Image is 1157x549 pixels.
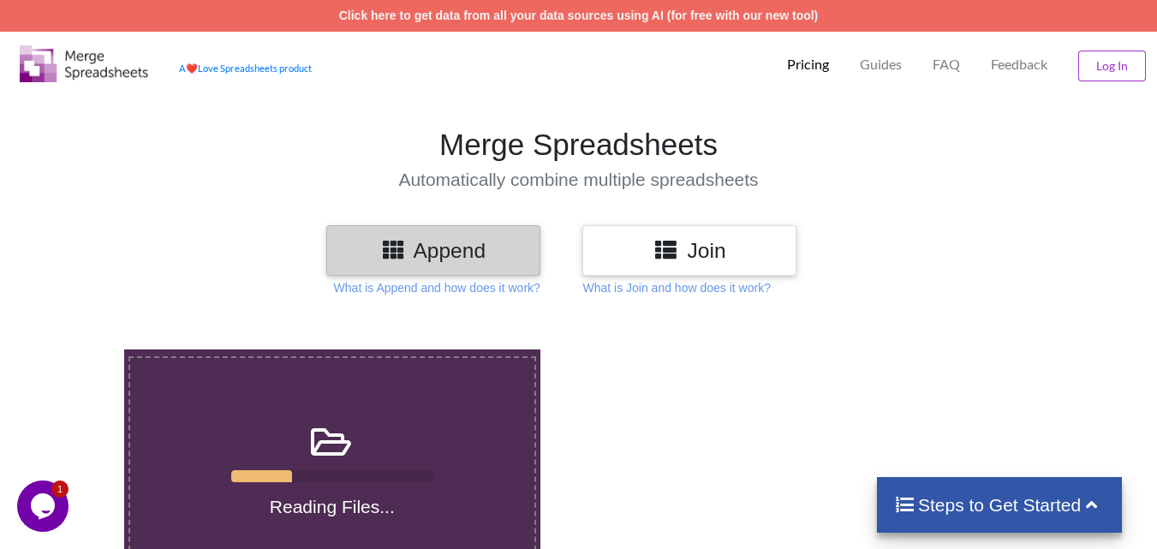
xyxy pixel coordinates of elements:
a: Click here to get data from all your data sources using AI (for free with our new tool) [339,9,819,22]
p: Guides [860,56,902,74]
img: Logo.png [20,45,148,82]
span: Feedback [991,57,1047,71]
p: What is Append and how does it work? [334,279,540,296]
a: AheartLove Spreadsheets product [179,63,312,74]
h4: Reading Files... [130,496,534,517]
p: What is Join and how does it work? [582,279,770,296]
h3: Join [595,238,784,263]
p: Pricing [787,56,829,74]
button: Log In [1078,51,1146,81]
h3: Append [339,238,528,263]
h4: Steps to Get Started [894,494,1106,516]
p: FAQ [933,56,960,74]
span: heart [186,63,198,74]
iframe: chat widget [17,480,72,532]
